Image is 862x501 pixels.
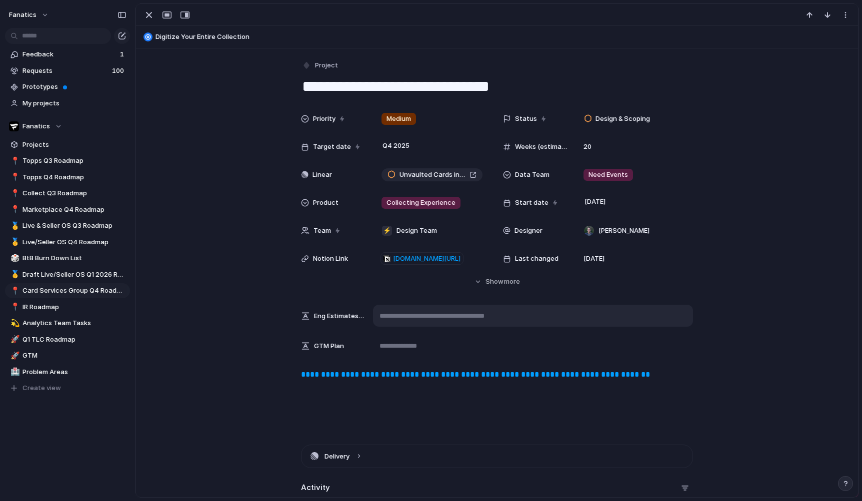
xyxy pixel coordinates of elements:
a: Projects [5,137,130,152]
button: 🥇 [9,221,19,231]
a: Unvaulted Cards in Collection [381,168,482,181]
button: 🚀 [9,335,19,345]
span: Draft Live/Seller OS Q1 2026 Roadmap [22,270,126,280]
span: Start date [515,198,548,208]
div: 📍Collect Q3 Roadmap [5,186,130,201]
button: 🎲 [9,253,19,263]
a: 🚀Q1 TLC Roadmap [5,332,130,347]
span: Q4 2025 [380,140,412,152]
button: 📍 [9,286,19,296]
div: 📍 [10,188,17,199]
button: 💫 [9,318,19,328]
span: Status [515,114,537,124]
span: GTM Plan [314,341,344,351]
span: Collect Q3 Roadmap [22,188,126,198]
button: fanatics [4,7,54,23]
span: Live/Seller OS Q4 Roadmap [22,237,126,247]
button: 🏥 [9,367,19,377]
button: 📍 [9,302,19,312]
a: 🥇Draft Live/Seller OS Q1 2026 Roadmap [5,267,130,282]
span: Weeks (estimate) [515,142,567,152]
span: 1 [120,49,126,59]
div: 🏥 [10,366,17,378]
span: Topps Q4 Roadmap [22,172,126,182]
a: 🏥Problem Areas [5,365,130,380]
div: 📍Topps Q3 Roadmap [5,153,130,168]
span: Prototypes [22,82,126,92]
span: [PERSON_NAME] [598,226,649,236]
span: Product [313,198,338,208]
a: 📍Marketplace Q4 Roadmap [5,202,130,217]
div: 📍 [10,171,17,183]
span: [DOMAIN_NAME][URL] [393,254,460,264]
a: 🎲BtB Burn Down List [5,251,130,266]
div: 🚀 [10,334,17,345]
span: Designer [514,226,542,236]
div: 🚀 [10,350,17,362]
h2: Activity [301,482,330,494]
button: Project [300,58,341,73]
span: Fanatics [22,121,50,131]
span: Medium [386,114,411,124]
span: Design & Scoping [595,114,650,124]
a: Feedback1 [5,47,130,62]
span: Project [315,60,338,70]
div: 💫 [10,318,17,329]
div: 📍 [10,204,17,215]
span: Q1 TLC Roadmap [22,335,126,345]
button: Digitize Your Entire Collection [140,29,853,45]
div: ⚡ [382,226,392,236]
button: Delivery [301,445,692,468]
span: more [504,277,520,287]
span: fanatics [9,10,36,20]
span: Feedback [22,49,117,59]
span: Data Team [515,170,549,180]
span: My projects [22,98,126,108]
span: Card Services Group Q4 Roadmap [22,286,126,296]
div: 📍 [10,285,17,297]
button: Fanatics [5,119,130,134]
button: Showmore [301,273,693,291]
div: 🥇 [10,220,17,232]
a: 💫Analytics Team Tasks [5,316,130,331]
span: IR Roadmap [22,302,126,312]
span: Eng Estimates (B/iOs/A/W) in Cycles [314,311,365,321]
a: 🥇Live/Seller OS Q4 Roadmap [5,235,130,250]
span: [DATE] [582,196,608,208]
div: 🥇 [10,269,17,280]
a: 🥇Live & Seller OS Q3 Roadmap [5,218,130,233]
button: 📍 [9,172,19,182]
button: 🥇 [9,237,19,247]
a: 🚀GTM [5,348,130,363]
span: BtB Burn Down List [22,253,126,263]
span: Priority [313,114,335,124]
a: 📍IR Roadmap [5,300,130,315]
span: Collecting Experience [386,198,455,208]
a: Requests100 [5,63,130,78]
a: 📍Card Services Group Q4 Roadmap [5,283,130,298]
span: Requests [22,66,109,76]
button: 📍 [9,205,19,215]
div: 🎲 [10,253,17,264]
span: 20 [579,142,595,152]
span: Need Events [588,170,628,180]
span: Design Team [396,226,437,236]
span: Show [485,277,503,287]
span: [DATE] [583,254,604,264]
span: Linear [312,170,332,180]
span: Unvaulted Cards in Collection [399,170,465,180]
span: Digitize Your Entire Collection [155,32,853,42]
span: Problem Areas [22,367,126,377]
span: Create view [22,383,61,393]
span: Last changed [515,254,558,264]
